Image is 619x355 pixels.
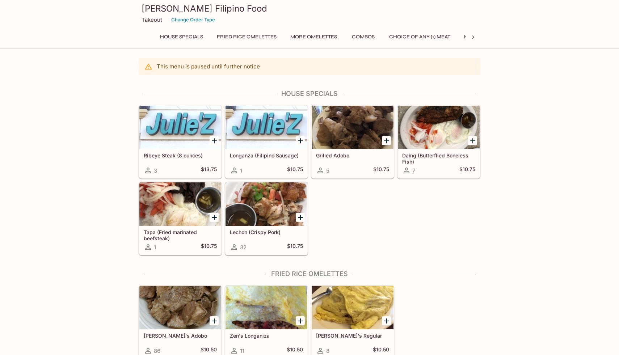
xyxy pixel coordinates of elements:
[201,346,217,355] h5: $10.50
[385,32,454,42] button: Choice of Any (1) Meat
[287,243,303,252] h5: $10.75
[226,286,307,329] div: Zen's Longaniza
[373,346,389,355] h5: $10.50
[201,166,217,175] h5: $13.75
[459,166,475,175] h5: $10.75
[213,32,281,42] button: Fried Rice Omelettes
[139,182,222,255] a: Tapa (Fried marinated beefsteak)1$10.75
[287,166,303,175] h5: $10.75
[154,167,157,174] span: 3
[226,182,307,226] div: Lechon (Crispy Pork)
[296,136,305,145] button: Add Longanza (Filipino Sausage)
[326,347,329,354] span: 8
[296,213,305,222] button: Add Lechon (Crispy Pork)
[240,167,242,174] span: 1
[287,346,303,355] h5: $10.50
[156,32,207,42] button: House Specials
[397,105,480,178] a: Daing (Butterflied Boneless Fish)7$10.75
[168,14,218,25] button: Change Order Type
[201,243,217,252] h5: $10.75
[468,136,477,145] button: Add Daing (Butterflied Boneless Fish)
[312,106,393,149] div: Grilled Adobo
[142,3,477,14] h3: [PERSON_NAME] Filipino Food
[316,152,389,159] h5: Grilled Adobo
[240,347,244,354] span: 11
[382,136,391,145] button: Add Grilled Adobo
[230,333,303,339] h5: Zen's Longaniza
[139,90,480,98] h4: House Specials
[382,316,391,325] button: Add Ralph's Regular
[210,213,219,222] button: Add Tapa (Fried marinated beefsteak)
[226,106,307,149] div: Longanza (Filipino Sausage)
[326,167,329,174] span: 5
[139,106,221,149] div: Ribeye Steak (8 ounces)
[230,152,303,159] h5: Longanza (Filipino Sausage)
[398,106,480,149] div: Daing (Butterflied Boneless Fish)
[412,167,415,174] span: 7
[225,105,308,178] a: Longanza (Filipino Sausage)1$10.75
[210,316,219,325] button: Add Julie's Adobo
[230,229,303,235] h5: Lechon (Crispy Pork)
[225,182,308,255] a: Lechon (Crispy Pork)32$10.75
[312,286,393,329] div: Ralph's Regular
[139,270,480,278] h4: Fried Rice Omelettes
[347,32,379,42] button: Combos
[154,244,156,251] span: 1
[142,16,162,23] p: Takeout
[157,63,260,70] p: This menu is paused until further notice
[296,316,305,325] button: Add Zen's Longaniza
[373,166,389,175] h5: $10.75
[144,152,217,159] h5: Ribeye Steak (8 ounces)
[154,347,160,354] span: 86
[139,105,222,178] a: Ribeye Steak (8 ounces)3$13.75
[240,244,247,251] span: 32
[316,333,389,339] h5: [PERSON_NAME]'s Regular
[210,136,219,145] button: Add Ribeye Steak (8 ounces)
[460,32,496,42] button: Hotcakes
[139,182,221,226] div: Tapa (Fried marinated beefsteak)
[139,286,221,329] div: Julie's Adobo
[144,333,217,339] h5: [PERSON_NAME]'s Adobo
[311,105,394,178] a: Grilled Adobo5$10.75
[286,32,341,42] button: More Omelettes
[144,229,217,241] h5: Tapa (Fried marinated beefsteak)
[402,152,475,164] h5: Daing (Butterflied Boneless Fish)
